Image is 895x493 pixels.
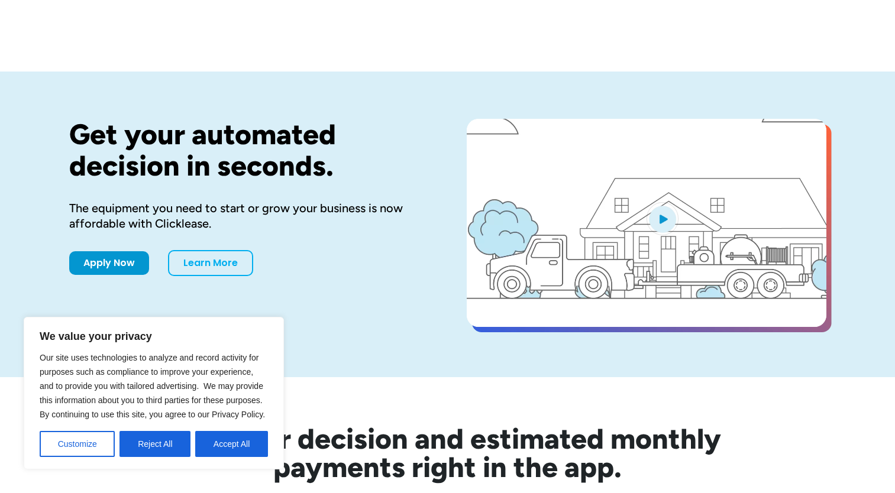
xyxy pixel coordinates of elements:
span: Our site uses technologies to analyze and record activity for purposes such as compliance to impr... [40,353,265,419]
div: The equipment you need to start or grow your business is now affordable with Clicklease. [69,200,429,231]
a: open lightbox [467,119,826,327]
h1: Get your automated decision in seconds. [69,119,429,181]
a: Apply Now [69,251,149,275]
a: Learn More [168,250,253,276]
img: Blue play button logo on a light blue circular background [647,202,678,235]
p: We value your privacy [40,329,268,343]
div: We value your privacy [24,317,284,469]
button: Customize [40,431,115,457]
h2: See your decision and estimated monthly payments right in the app. [117,424,779,481]
button: Reject All [119,431,190,457]
button: Accept All [195,431,268,457]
